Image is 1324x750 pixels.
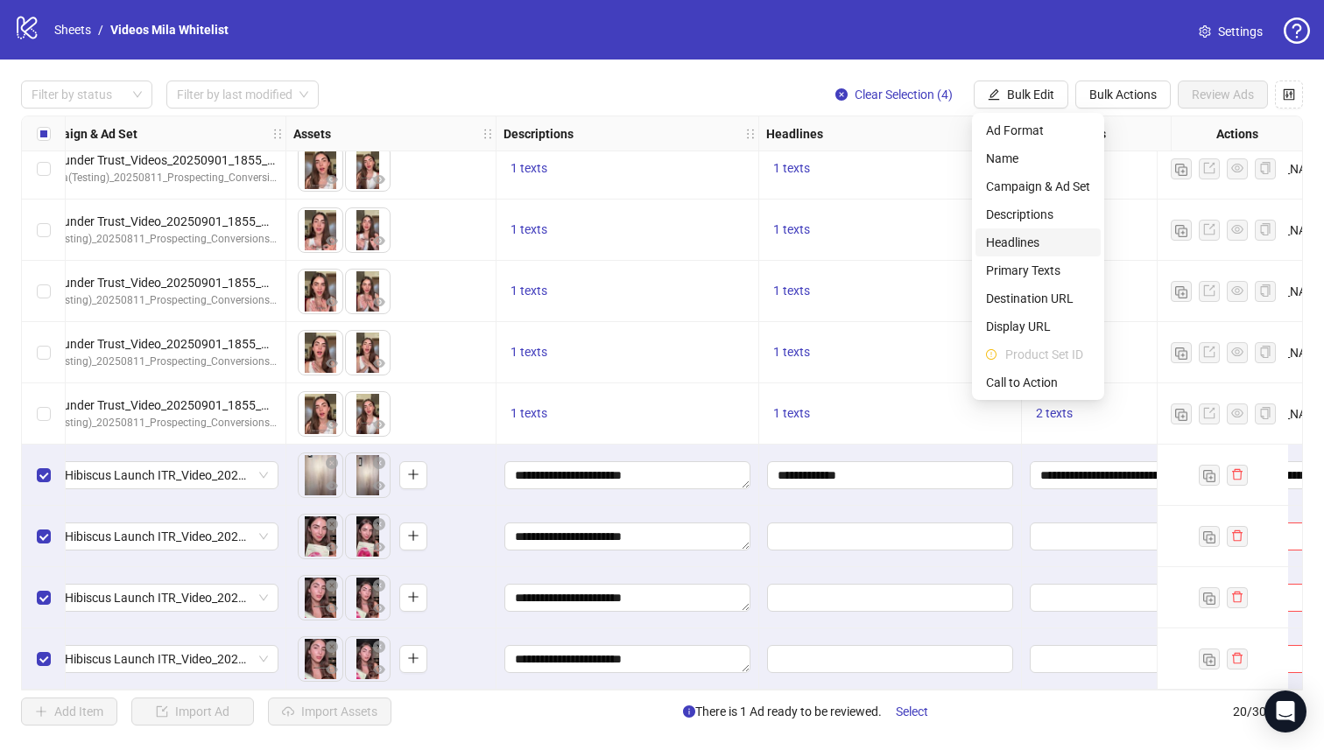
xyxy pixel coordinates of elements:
[31,231,278,248] div: USA(Testing)_20250811_Prospecting_Conversions_ASB
[773,284,810,298] span: 1 texts
[299,453,342,497] div: Asset 1
[1199,465,1220,486] button: Duplicate
[369,231,390,252] button: Preview
[974,81,1068,109] button: Bulk Edit
[766,124,823,144] strong: Headlines
[1029,403,1080,424] button: 2 texts
[1185,18,1277,46] a: Settings
[321,415,342,436] button: Preview
[511,345,547,359] span: 1 texts
[766,403,817,424] button: 1 texts
[754,116,758,151] div: Resize Descriptions column
[326,357,338,369] span: eye
[1029,522,1189,551] div: Edit values
[1171,403,1192,424] button: Duplicate
[491,116,496,151] div: Resize Assets column
[321,515,342,536] button: Delete
[346,331,390,375] img: Asset 2
[346,147,390,191] img: Asset 2
[31,334,278,354] div: D6-Founder Trust_Video_20250901_1855_Women_AP_Broad_7dc1dv1de_IncrAtrbn
[1203,346,1215,358] span: export
[373,480,385,492] span: eye
[51,20,95,39] a: Sheets
[504,342,554,363] button: 1 texts
[369,170,390,191] button: Preview
[41,646,268,672] span: D9 - Hibiscus Launch ITR_Video_20250922_1855_Women_AP_Broad_7dc1dv1de_IncrAtrbn
[22,138,66,200] div: Select row 12
[31,212,278,231] div: D6-Founder Trust_Video_20250901_1855_Women_AP_Broad_7dc1dv1de_IncrAtrbn
[22,200,66,261] div: Select row 13
[407,652,419,664] span: plus
[373,518,385,530] span: close-circle
[299,392,342,436] img: Asset 1
[1203,162,1215,174] span: export
[369,476,390,497] button: Preview
[271,128,284,140] span: holder
[407,468,419,480] span: plus
[369,537,390,558] button: Preview
[369,354,390,375] button: Preview
[41,523,268,550] span: D9 - Hibiscus Launch ITR_Video_20250922_1855_Women_AP_Broad_7dc1dv1de_IncrAtrbn
[1075,81,1171,109] button: Bulk Actions
[321,170,342,191] button: Preview
[31,396,278,415] div: D6-Founder Trust_Video_20250901_1855_Women_AP_Broad_7dc1dv1de_IncrAtrbn
[399,584,427,612] button: Add
[986,177,1090,196] span: Campaign & Ad Set
[766,281,817,302] button: 1 texts
[1216,124,1258,144] strong: Actions
[31,292,278,309] div: USA(Testing)_20250811_Prospecting_Conversions_ASB
[373,296,385,308] span: eye
[21,697,117,725] button: Add Item
[504,124,574,144] strong: Descriptions
[326,518,338,530] span: close-circle
[1231,223,1243,235] span: eye
[1203,223,1215,235] span: export
[683,697,942,725] span: There is 1 Ad ready to be reviewed.
[131,697,254,725] button: Import Ad
[321,660,342,681] button: Preview
[1284,18,1310,44] span: question-circle
[835,88,848,101] span: close-circle
[407,529,419,542] span: plus
[1264,690,1306,732] div: Open Intercom Messenger
[766,342,817,363] button: 1 texts
[373,541,385,553] span: eye
[399,461,427,489] button: Add
[504,460,751,490] div: Edit values
[369,576,390,597] button: Delete
[346,453,390,497] img: Asset 2
[326,457,338,469] span: close-circle
[299,208,342,252] img: Asset 1
[988,88,1000,101] span: edit
[373,602,385,614] span: eye
[98,20,103,39] li: /
[683,705,695,718] span: info-circle
[986,121,1090,140] span: Ad Format
[31,124,137,144] strong: Campaign & Ad Set
[299,147,342,191] img: Asset 1
[986,289,1090,308] span: Destination URL
[326,296,338,308] span: eye
[1178,81,1268,109] button: Review Ads
[373,579,385,592] span: close-circle
[31,415,278,431] div: USA(Testing)_20250811_Prospecting_Conversions_ASB
[773,161,810,175] span: 1 texts
[1029,460,1189,490] div: Edit values
[299,331,342,375] img: Asset 1
[22,322,66,383] div: Select row 15
[321,292,342,313] button: Preview
[504,644,751,674] div: Edit values
[326,480,338,492] span: eye
[369,292,390,313] button: Preview
[986,205,1090,224] span: Descriptions
[766,522,1014,551] div: Edit values
[1199,587,1220,608] button: Duplicate
[326,418,338,431] span: eye
[369,637,390,658] button: Delete
[369,660,390,681] button: Preview
[346,637,390,681] div: Asset 2
[504,583,751,613] div: Edit values
[299,576,342,620] img: Asset 1
[986,373,1090,392] span: Call to Action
